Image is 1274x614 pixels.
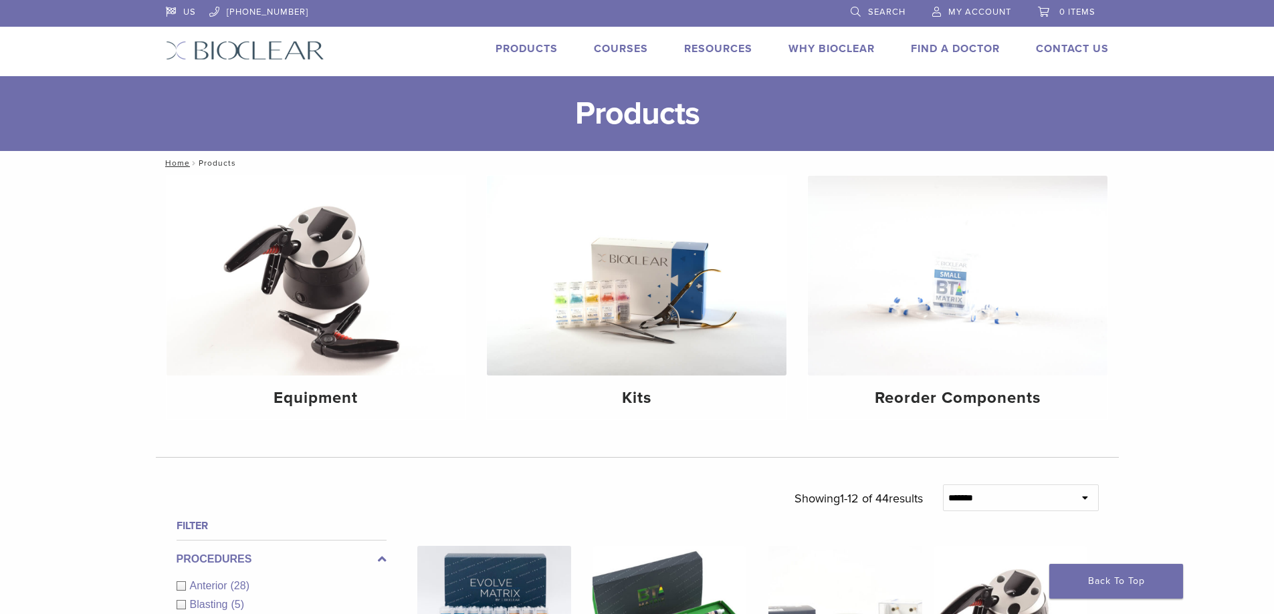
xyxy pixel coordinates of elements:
[177,518,387,534] h4: Filter
[594,42,648,55] a: Courses
[808,176,1107,419] a: Reorder Components
[167,176,466,419] a: Equipment
[684,42,752,55] a: Resources
[166,41,324,60] img: Bioclear
[167,176,466,375] img: Equipment
[808,176,1107,375] img: Reorder Components
[496,42,558,55] a: Products
[231,580,249,591] span: (28)
[161,158,190,168] a: Home
[794,484,923,512] p: Showing results
[1036,42,1109,55] a: Contact Us
[1059,7,1095,17] span: 0 items
[190,160,199,166] span: /
[190,580,231,591] span: Anterior
[840,491,889,506] span: 1-12 of 44
[487,176,786,375] img: Kits
[177,551,387,567] label: Procedures
[948,7,1011,17] span: My Account
[1049,564,1183,599] a: Back To Top
[498,386,776,410] h4: Kits
[911,42,1000,55] a: Find A Doctor
[788,42,875,55] a: Why Bioclear
[231,599,244,610] span: (5)
[177,386,455,410] h4: Equipment
[868,7,906,17] span: Search
[156,151,1119,175] nav: Products
[190,599,231,610] span: Blasting
[819,386,1097,410] h4: Reorder Components
[487,176,786,419] a: Kits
